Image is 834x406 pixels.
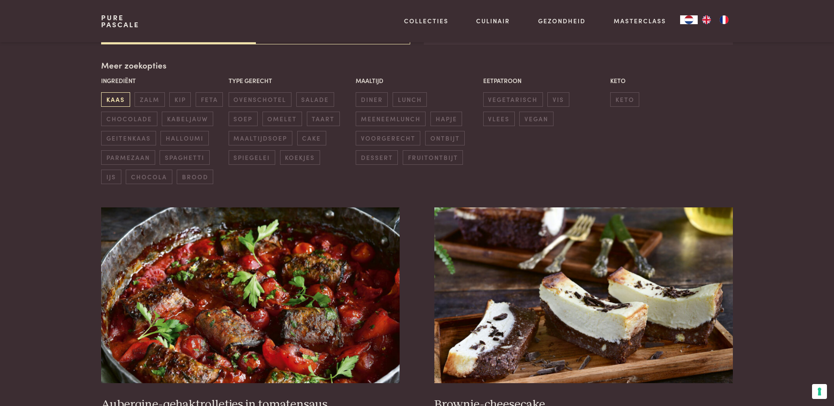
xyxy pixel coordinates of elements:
a: Collecties [404,16,448,25]
span: lunch [393,92,427,107]
span: kaas [101,92,130,107]
ul: Language list [698,15,733,24]
span: cake [297,131,326,145]
span: soep [229,112,258,126]
p: Type gerecht [229,76,351,85]
a: PurePascale [101,14,139,28]
span: kip [169,92,191,107]
span: koekjes [280,150,320,165]
span: fruitontbijt [403,150,463,165]
span: brood [177,170,213,184]
button: Uw voorkeuren voor toestemming voor trackingtechnologieën [812,384,827,399]
a: EN [698,15,715,24]
span: spaghetti [160,150,209,165]
p: Maaltijd [356,76,478,85]
span: ontbijt [425,131,465,145]
img: Aubergine-gehaktrolletjes in tomatensaus [101,207,399,383]
span: chocolade [101,112,157,126]
span: diner [356,92,388,107]
span: kabeljauw [162,112,213,126]
span: chocola [126,170,172,184]
img: Brownie-cheesecake [434,207,732,383]
p: Ingrediënt [101,76,224,85]
a: FR [715,15,733,24]
span: ijs [101,170,121,184]
a: Masterclass [614,16,666,25]
p: Keto [610,76,733,85]
span: halloumi [160,131,208,145]
aside: Language selected: Nederlands [680,15,733,24]
a: Gezondheid [538,16,586,25]
span: taart [307,112,340,126]
span: omelet [262,112,302,126]
div: Language [680,15,698,24]
span: geitenkaas [101,131,156,145]
span: vis [547,92,569,107]
a: Culinair [476,16,510,25]
span: zalm [135,92,164,107]
span: hapje [430,112,462,126]
span: feta [196,92,223,107]
span: salade [296,92,334,107]
span: keto [610,92,639,107]
p: Eetpatroon [483,76,606,85]
span: spiegelei [229,150,275,165]
a: NL [680,15,698,24]
span: maaltijdsoep [229,131,292,145]
span: vegetarisch [483,92,543,107]
span: meeneemlunch [356,112,426,126]
span: parmezaan [101,150,155,165]
span: vegan [519,112,553,126]
span: ovenschotel [229,92,291,107]
span: voorgerecht [356,131,420,145]
span: vlees [483,112,515,126]
span: dessert [356,150,398,165]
